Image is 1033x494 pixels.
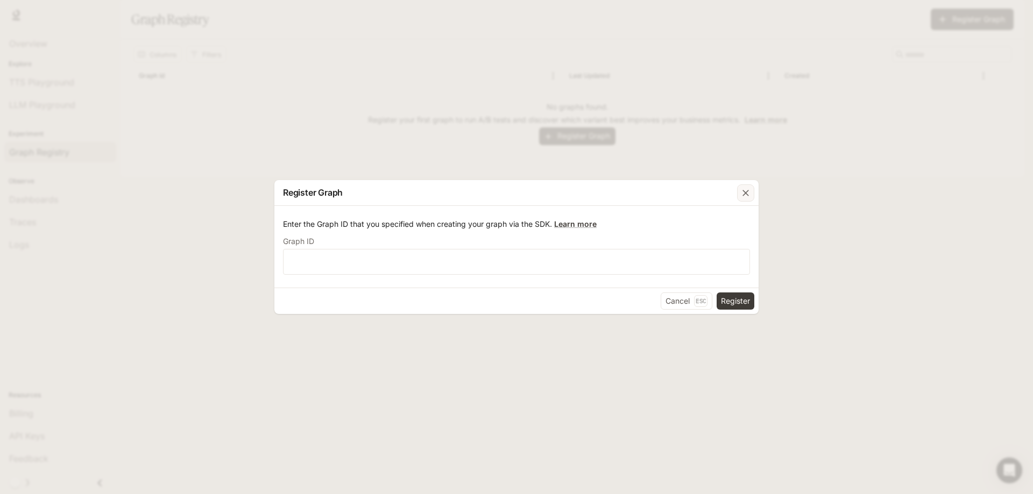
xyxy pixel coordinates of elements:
[554,219,597,228] a: Learn more
[694,295,707,307] p: Esc
[283,238,314,245] p: Graph ID
[717,292,754,310] button: Register
[283,186,343,199] p: Register Graph
[283,219,750,230] p: Enter the Graph ID that you specified when creating your graph via the SDK.
[661,292,712,310] button: CancelEsc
